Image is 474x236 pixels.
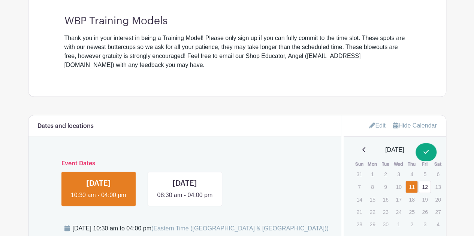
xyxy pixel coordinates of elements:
[432,181,444,193] p: 13
[392,194,405,205] p: 17
[405,160,418,168] th: Thu
[432,168,444,180] p: 6
[431,160,444,168] th: Sat
[353,168,365,180] p: 31
[64,34,410,70] div: Thank you in your interest in being a Training Model! Please only sign up if you can fully commit...
[353,206,365,218] p: 21
[419,218,431,230] p: 3
[385,145,404,154] span: [DATE]
[392,181,405,193] p: 10
[405,194,418,205] p: 18
[366,160,379,168] th: Mon
[366,194,378,205] p: 15
[419,206,431,218] p: 26
[392,168,405,180] p: 3
[392,218,405,230] p: 1
[393,122,437,129] a: Hide Calendar
[366,206,378,218] p: 22
[405,206,418,218] p: 25
[392,206,405,218] p: 24
[379,168,392,180] p: 2
[432,194,444,205] p: 20
[418,160,431,168] th: Fri
[432,218,444,230] p: 4
[353,194,365,205] p: 14
[419,194,431,205] p: 19
[353,160,366,168] th: Sun
[379,206,392,218] p: 23
[366,168,378,180] p: 1
[405,168,418,180] p: 4
[366,181,378,193] p: 8
[419,168,431,180] p: 5
[366,218,378,230] p: 29
[37,123,94,130] h6: Dates and locations
[369,119,386,132] a: Edit
[353,181,365,193] p: 7
[405,218,418,230] p: 2
[353,218,365,230] p: 28
[64,9,410,28] h3: WBP Training Models
[379,181,392,193] p: 9
[73,224,329,233] div: [DATE] 10:30 am to 04:00 pm
[405,181,418,193] a: 11
[379,194,392,205] p: 16
[151,225,329,232] span: (Eastern Time ([GEOGRAPHIC_DATA] & [GEOGRAPHIC_DATA]))
[379,160,392,168] th: Tue
[419,181,431,193] a: 12
[392,160,405,168] th: Wed
[55,160,315,167] h6: Event Dates
[379,218,392,230] p: 30
[432,206,444,218] p: 27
